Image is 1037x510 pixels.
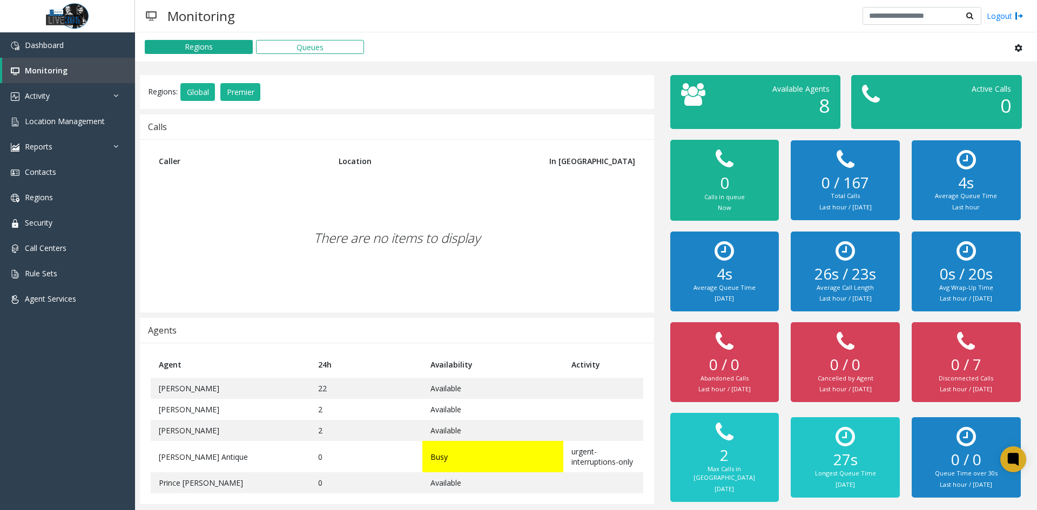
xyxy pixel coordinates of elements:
div: Max Calls in [GEOGRAPHIC_DATA] [681,465,768,482]
th: Activity [563,351,643,378]
span: 8 [819,93,830,118]
small: Last hour / [DATE] [698,385,751,393]
img: 'icon' [11,67,19,76]
span: Regions: [148,86,178,96]
h2: 0 / 167 [802,174,888,192]
h2: 0 / 0 [922,451,1009,469]
button: Queues [256,40,364,54]
small: [DATE] [836,480,855,488]
span: Dashboard [25,40,64,50]
img: 'icon' [11,143,19,152]
span: 0 [1000,93,1011,118]
img: 'icon' [11,295,19,304]
h2: 26s / 23s [802,265,888,283]
div: Average Queue Time [681,283,768,293]
img: 'icon' [11,92,19,101]
small: [DATE] [715,294,734,302]
div: Agents [148,323,177,337]
button: Global [180,83,215,101]
span: Call Centers [25,243,66,253]
button: Regions [145,40,253,54]
h2: 0 / 0 [802,356,888,374]
td: 0 [310,472,422,493]
img: pageIcon [146,3,157,29]
div: Queue Time over 30s [922,469,1009,478]
button: Premier [220,83,260,101]
th: Agent [151,351,310,378]
div: Total Calls [802,192,888,201]
small: Last hour / [DATE] [940,480,992,488]
img: 'icon' [11,270,19,278]
span: Monitoring [25,65,68,76]
div: Average Call Length [802,283,888,293]
a: Monitoring [2,58,135,83]
span: Agent Services [25,294,76,304]
h2: 0s / 20s [922,265,1009,283]
th: 24h [310,351,422,378]
span: Location Management [25,116,105,126]
th: Location [331,148,522,174]
h2: 27s [802,451,888,469]
h2: 0 [681,173,768,193]
img: 'icon' [11,244,19,253]
a: Logout [987,10,1023,22]
div: Calls in queue [681,193,768,202]
small: Last hour / [DATE] [819,385,872,393]
span: Security [25,217,52,228]
img: logout [1015,10,1023,22]
img: 'icon' [11,168,19,177]
img: 'icon' [11,219,19,228]
td: 22 [310,378,422,399]
img: 'icon' [11,194,19,202]
td: 2 [310,420,422,441]
h2: 0 / 7 [922,356,1009,374]
td: [PERSON_NAME] Antique [151,441,310,472]
td: 2 [310,399,422,420]
span: Rule Sets [25,268,57,278]
h3: Monitoring [162,3,240,29]
span: Available Agents [772,84,830,94]
span: Active Calls [972,84,1011,94]
span: Contacts [25,167,56,177]
td: Prince [PERSON_NAME] [151,472,310,493]
span: Activity [25,91,50,101]
td: Available [422,420,563,441]
small: Last hour / [DATE] [940,294,992,302]
small: Last hour / [DATE] [819,203,872,211]
td: [PERSON_NAME] [151,420,310,441]
th: In [GEOGRAPHIC_DATA] [522,148,643,174]
span: Reports [25,141,52,152]
span: Regions [25,192,53,202]
h2: 4s [922,174,1009,192]
h2: 4s [681,265,768,283]
img: 'icon' [11,118,19,126]
th: Caller [151,148,331,174]
div: Calls [148,120,167,134]
th: Availability [422,351,563,378]
small: Now [718,203,731,212]
td: Available [422,378,563,399]
div: Avg Wrap-Up Time [922,283,1009,293]
small: Last hour [952,203,980,211]
h2: 2 [681,446,768,465]
td: 0 [310,441,422,472]
div: Cancelled by Agent [802,374,888,383]
div: There are no items to display [151,174,643,302]
td: Available [422,399,563,420]
small: [DATE] [715,485,734,493]
td: urgent-interruptions-only [563,441,643,472]
div: Abandoned Calls [681,374,768,383]
div: Average Queue Time [922,192,1009,201]
td: [PERSON_NAME] [151,378,310,399]
img: 'icon' [11,42,19,50]
h2: 0 / 0 [681,356,768,374]
td: [PERSON_NAME] [151,399,310,420]
td: Busy [422,441,563,472]
div: Disconnected Calls [922,374,1009,383]
small: Last hour / [DATE] [940,385,992,393]
div: Longest Queue Time [802,469,888,478]
td: Available [422,472,563,493]
small: Last hour / [DATE] [819,294,872,302]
